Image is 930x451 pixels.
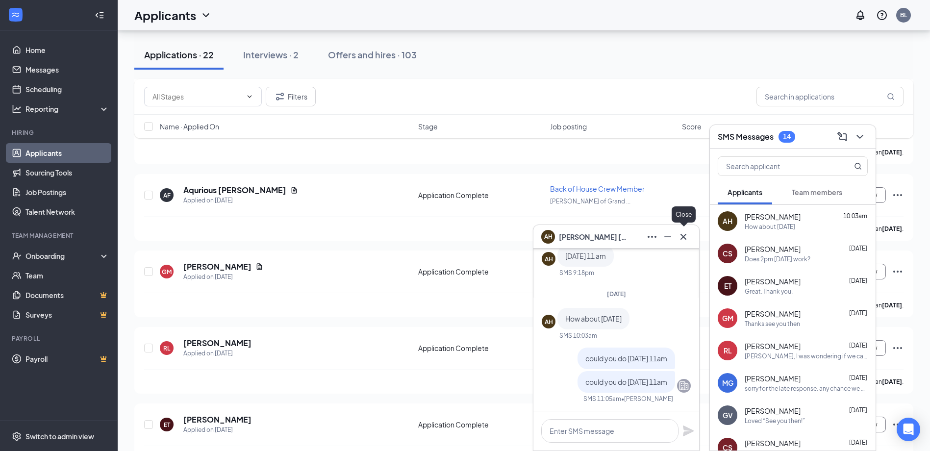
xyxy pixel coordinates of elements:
[11,10,21,20] svg: WorkstreamLogo
[897,418,920,441] div: Open Intercom Messenger
[756,87,904,106] input: Search in applications
[25,143,109,163] a: Applicants
[745,309,801,319] span: [PERSON_NAME]
[12,104,22,114] svg: Analysis
[607,290,626,298] span: [DATE]
[559,231,628,242] span: [PERSON_NAME] [PERSON_NAME]
[728,188,762,197] span: Applicants
[144,49,214,61] div: Applications · 22
[418,343,544,353] div: Application Complete
[745,244,801,254] span: [PERSON_NAME]
[25,266,109,285] a: Team
[243,49,299,61] div: Interviews · 2
[892,419,904,430] svg: Ellipses
[12,334,107,343] div: Payroll
[745,341,801,351] span: [PERSON_NAME]
[723,410,733,420] div: GV
[164,421,170,429] div: ET
[745,212,801,222] span: [PERSON_NAME]
[849,245,867,252] span: [DATE]
[559,331,597,340] div: SMS 10:03am
[545,318,553,326] div: AH
[183,425,251,435] div: Applied on [DATE]
[644,229,660,245] button: Ellipses
[855,9,866,21] svg: Notifications
[163,344,170,352] div: RL
[836,131,848,143] svg: ComposeMessage
[718,157,834,175] input: Search applicant
[724,346,732,355] div: RL
[745,384,868,393] div: sorry for the late response. any chance we could do [DATE] at 4pm
[852,129,868,145] button: ChevronDown
[550,184,645,193] span: Back of House Crew Member
[25,285,109,305] a: DocumentsCrown
[792,188,842,197] span: Team members
[585,354,667,363] span: could you do [DATE] 11am
[200,9,212,21] svg: ChevronDown
[183,338,251,349] h5: [PERSON_NAME]
[25,40,109,60] a: Home
[25,182,109,202] a: Job Postings
[266,87,316,106] button: Filter Filters
[25,349,109,369] a: PayrollCrown
[718,131,774,142] h3: SMS Messages
[843,212,867,220] span: 10:03am
[723,216,732,226] div: AH
[565,314,622,323] span: How about [DATE]
[722,313,733,323] div: GM
[160,122,219,131] span: Name · Applied On
[183,349,251,358] div: Applied on [DATE]
[745,352,868,360] div: [PERSON_NAME], I was wondering if we can set up an interview with you. 11am and 4pm work best for...
[25,163,109,182] a: Sourcing Tools
[682,425,694,437] svg: Plane
[745,276,801,286] span: [PERSON_NAME]
[849,309,867,317] span: [DATE]
[882,378,902,385] b: [DATE]
[162,268,172,276] div: GM
[183,272,263,282] div: Applied on [DATE]
[849,277,867,284] span: [DATE]
[745,438,801,448] span: [PERSON_NAME]
[12,431,22,441] svg: Settings
[12,128,107,137] div: Hiring
[745,417,805,425] div: Loved “See you then!”
[745,287,793,296] div: Great. Thank you.
[183,414,251,425] h5: [PERSON_NAME]
[25,202,109,222] a: Talent Network
[892,266,904,277] svg: Ellipses
[418,420,544,429] div: Application Complete
[183,261,251,272] h5: [PERSON_NAME]
[745,406,801,416] span: [PERSON_NAME]
[559,269,594,277] div: SMS 9:18pm
[892,342,904,354] svg: Ellipses
[745,320,800,328] div: Thanks see you then
[550,122,587,131] span: Job posting
[892,189,904,201] svg: Ellipses
[646,231,658,243] svg: Ellipses
[849,374,867,381] span: [DATE]
[723,249,732,258] div: CS
[418,190,544,200] div: Application Complete
[246,93,253,100] svg: ChevronDown
[834,129,850,145] button: ComposeMessage
[745,374,801,383] span: [PERSON_NAME]
[672,206,696,223] div: Close
[255,263,263,271] svg: Document
[183,185,286,196] h5: Aqurious [PERSON_NAME]
[163,191,171,200] div: AF
[783,132,791,141] div: 14
[583,395,621,403] div: SMS 11:05am
[722,378,733,388] div: MG
[565,251,606,260] span: [DATE] 11 am
[134,7,196,24] h1: Applicants
[678,380,690,392] svg: Company
[12,251,22,261] svg: UserCheck
[25,431,94,441] div: Switch to admin view
[328,49,417,61] div: Offers and hires · 103
[849,342,867,349] span: [DATE]
[621,395,673,403] span: • [PERSON_NAME]
[745,223,795,231] div: How about [DATE]
[900,11,907,19] div: BL
[25,104,110,114] div: Reporting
